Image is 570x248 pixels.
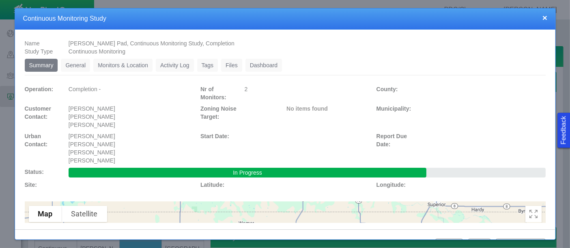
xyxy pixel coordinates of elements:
span: Study Type [25,48,53,55]
span: Start Date: [200,133,229,139]
button: close [542,13,547,22]
span: Latitude: [200,182,224,188]
span: Urban Contact: [25,133,48,148]
span: [PERSON_NAME] [69,113,115,120]
span: Zoning Noise Target: [200,105,237,120]
span: Municipality: [376,105,411,112]
span: [PERSON_NAME] [69,133,115,139]
span: [PERSON_NAME] [69,149,115,156]
h4: Continuous Monitoring Study [23,15,548,23]
a: Activity Log [156,59,194,72]
label: No items found [286,105,328,113]
div: In Progress [69,168,426,177]
span: [PERSON_NAME] [69,141,115,148]
button: Show street map [29,206,62,222]
span: 2 [244,86,247,92]
button: Toggle Fullscreen in browser window [525,206,542,222]
span: County: [376,86,398,92]
span: Customer Contact: [25,105,51,120]
span: Completion - [69,86,101,92]
span: Status: [25,169,44,175]
a: Files [221,59,242,72]
a: Monitors & Location [93,59,153,72]
a: Tags [197,59,218,72]
span: Continuous Monitoring [69,48,125,55]
a: General [61,59,90,72]
a: Dashboard [245,59,282,72]
span: Operation: [25,86,54,92]
span: [PERSON_NAME] [69,157,115,164]
button: Show satellite imagery [62,206,107,222]
span: Longitude: [376,182,406,188]
span: Name [25,40,40,47]
span: [PERSON_NAME] Pad, Continuous Monitoring Study, Completion [69,40,234,47]
a: Summary [25,59,58,72]
span: Site: [25,182,37,188]
span: [PERSON_NAME] [69,105,115,112]
span: Report Due Date: [376,133,407,148]
span: Nr of Monitors: [200,86,226,100]
span: [PERSON_NAME] [69,122,115,128]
